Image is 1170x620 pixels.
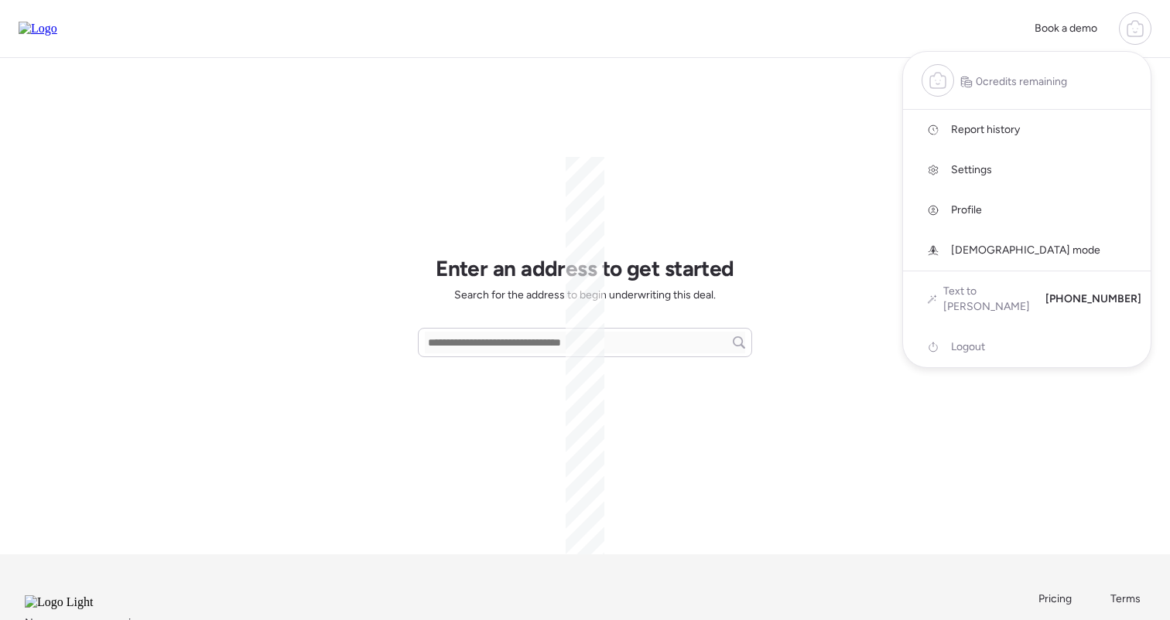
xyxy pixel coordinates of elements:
[903,150,1151,190] a: Settings
[976,74,1067,90] span: 0 credits remaining
[1038,592,1072,605] span: Pricing
[951,162,992,178] span: Settings
[943,284,1033,315] span: Text to [PERSON_NAME]
[903,190,1151,230] a: Profile
[1110,591,1145,607] a: Terms
[1110,592,1141,605] span: Terms
[928,284,1033,315] a: Text to [PERSON_NAME]
[19,22,57,36] img: Logo
[951,243,1100,258] span: [DEMOGRAPHIC_DATA] mode
[951,122,1020,138] span: Report history
[25,595,135,609] img: Logo Light
[903,230,1151,271] a: [DEMOGRAPHIC_DATA] mode
[1035,22,1097,35] span: Book a demo
[951,339,985,355] span: Logout
[903,110,1151,150] a: Report history
[951,203,982,218] span: Profile
[1038,591,1073,607] a: Pricing
[1045,291,1141,307] span: [PHONE_NUMBER]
